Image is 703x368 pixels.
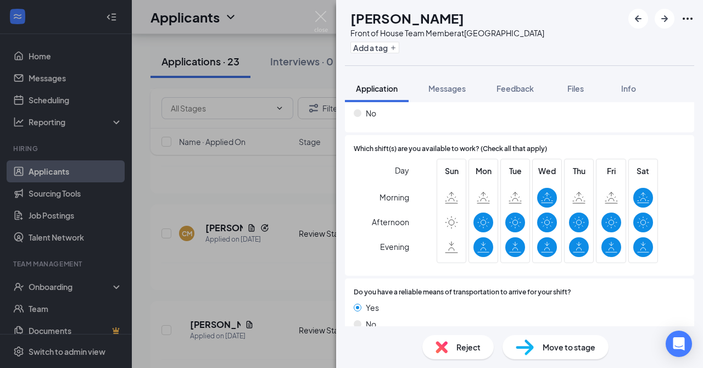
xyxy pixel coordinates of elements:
[569,165,589,177] span: Thu
[567,83,584,93] span: Files
[456,341,481,353] span: Reject
[350,27,544,38] div: Front of House Team Member at [GEOGRAPHIC_DATA]
[356,83,398,93] span: Application
[395,164,409,176] span: Day
[601,165,621,177] span: Fri
[442,165,461,177] span: Sun
[632,12,645,25] svg: ArrowLeftNew
[354,144,547,154] span: Which shift(s) are you available to work? (Check all that apply)
[350,9,464,27] h1: [PERSON_NAME]
[380,187,409,207] span: Morning
[366,107,376,119] span: No
[390,44,397,51] svg: Plus
[658,12,671,25] svg: ArrowRight
[496,83,534,93] span: Feedback
[354,287,571,298] span: Do you have a reliable means of transportation to arrive for your shift?
[633,165,653,177] span: Sat
[473,165,493,177] span: Mon
[380,237,409,257] span: Evening
[350,42,399,53] button: PlusAdd a tag
[505,165,525,177] span: Tue
[372,212,409,232] span: Afternoon
[628,9,648,29] button: ArrowLeftNew
[537,165,557,177] span: Wed
[681,12,694,25] svg: Ellipses
[366,302,379,314] span: Yes
[366,318,376,330] span: No
[666,331,692,357] div: Open Intercom Messenger
[655,9,674,29] button: ArrowRight
[543,341,595,353] span: Move to stage
[621,83,636,93] span: Info
[428,83,466,93] span: Messages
